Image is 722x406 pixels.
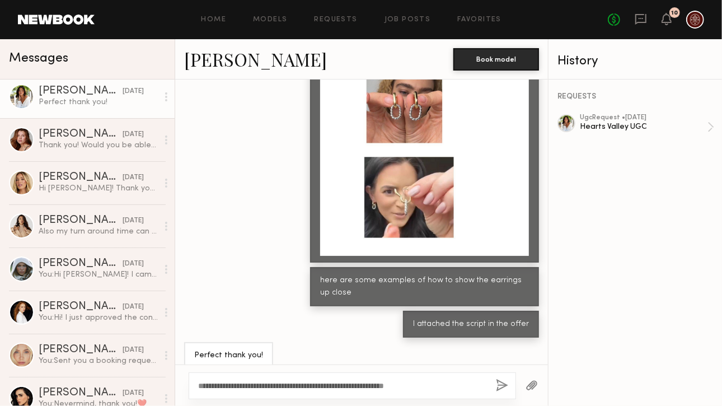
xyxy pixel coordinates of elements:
[320,274,529,300] div: here are some examples of how to show the earrings up close
[39,258,123,269] div: [PERSON_NAME]
[39,388,123,399] div: [PERSON_NAME]
[39,226,158,237] div: Also my turn around time can be 3 days after receiving product
[39,269,158,280] div: You: Hi [PERSON_NAME]! I came across your portfolio and would love to partner with you for our je...
[39,301,123,312] div: [PERSON_NAME]
[580,114,707,122] div: ugc Request • [DATE]
[39,86,123,97] div: [PERSON_NAME]
[39,172,123,183] div: [PERSON_NAME]
[253,16,287,24] a: Models
[39,312,158,323] div: You: Hi! I just approved the content, thank you!
[123,388,144,399] div: [DATE]
[315,16,358,24] a: Requests
[123,302,144,312] div: [DATE]
[457,16,501,24] a: Favorites
[39,356,158,366] div: You: Sent you a booking request, please accept
[123,259,144,269] div: [DATE]
[453,54,539,63] a: Book model
[123,129,144,140] div: [DATE]
[39,344,123,356] div: [PERSON_NAME]
[580,122,707,132] div: Hearts Valley UGC
[557,93,714,101] div: REQUESTS
[184,47,327,71] a: [PERSON_NAME]
[385,16,431,24] a: Job Posts
[580,114,714,140] a: ugcRequest •[DATE]Hearts Valley UGC
[123,345,144,356] div: [DATE]
[123,86,144,97] div: [DATE]
[201,16,227,24] a: Home
[453,48,539,71] button: Book model
[39,140,158,151] div: Thank you! Would you be able to do $600 For both videos?
[39,183,158,194] div: Hi [PERSON_NAME]! Thank you so much for reaching out. I’d absolutely love to work with you! My ra...
[672,10,678,16] div: 10
[557,55,714,68] div: History
[413,318,529,331] div: I attached the script in the offer
[9,52,68,65] span: Messages
[123,172,144,183] div: [DATE]
[39,97,158,108] div: Perfect thank you!
[194,349,263,362] div: Perfect thank you!
[39,215,123,226] div: [PERSON_NAME]
[123,216,144,226] div: [DATE]
[39,129,123,140] div: [PERSON_NAME]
